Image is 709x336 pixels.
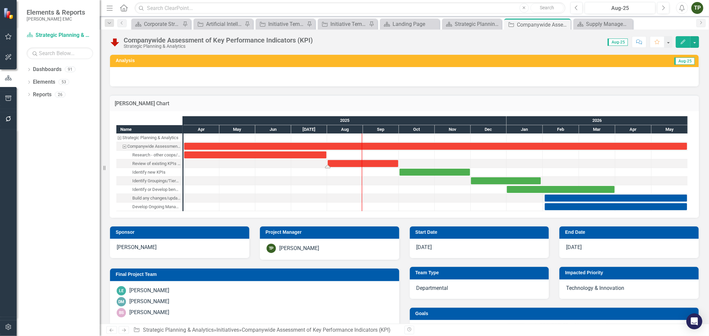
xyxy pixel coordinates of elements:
[471,125,507,134] div: Dec
[116,194,182,203] div: Build any changes/updates in ClearPoint
[132,159,180,168] div: Review of existing KPIs and Service Excellence Standards
[545,195,687,202] div: Task: Start date: 2026-02-02 End date: 2026-05-31
[116,185,182,194] div: Identify or Develop benchmarking data on KPIs
[415,311,696,316] h3: Goals
[579,125,615,134] div: Mar
[327,125,363,134] div: Aug
[363,125,399,134] div: Sep
[116,159,182,168] div: Task: Start date: 2025-08-01 End date: 2025-09-30
[33,78,55,86] a: Elements
[116,159,182,168] div: Review of existing KPIs and Service Excellence Standards
[585,2,655,14] button: Aug-25
[267,244,276,253] div: TP
[127,142,180,151] div: Companywide Assessment of Key Performance Indicators (KPI)
[116,151,182,159] div: Research - other coops/companies to get ideas
[691,2,703,14] button: TP
[116,142,182,151] div: Companywide Assessment of Key Performance Indicators (KPI)
[206,20,243,28] div: Artificial Intelligence Outlook
[116,230,246,235] h3: Sponsor
[608,39,628,46] span: Aug-25
[507,116,688,125] div: 2026
[117,286,126,295] div: LE
[27,16,85,22] small: [PERSON_NAME] EMC
[27,47,93,59] input: Search Below...
[116,133,182,142] div: Strategic Planning & Analytics
[116,151,182,159] div: Task: Start date: 2025-04-01 End date: 2025-07-31
[124,44,313,49] div: Strategic Planning & Analytics
[133,326,399,334] div: » »
[116,203,182,211] div: Task: Start date: 2026-02-02 End date: 2026-05-31
[255,125,291,134] div: Jun
[400,169,470,176] div: Task: Start date: 2025-10-01 End date: 2025-11-30
[219,125,255,134] div: May
[540,5,554,10] span: Search
[268,20,305,28] div: Initiative Template CDT
[575,20,631,28] a: Supply Management
[116,133,182,142] div: Task: Strategic Planning & Analytics Start date: 2025-04-01 End date: 2025-04-02
[132,194,180,203] div: Build any changes/updates in ClearPoint
[132,185,180,194] div: Identify or Develop benchmarking data on KPIs
[183,116,507,125] div: 2025
[455,20,500,28] div: Strategic Planning & Analytics
[116,142,182,151] div: Task: Start date: 2025-04-01 End date: 2026-05-31
[110,37,120,47] img: Below Target
[242,327,391,333] div: Companywide Assessment of Key Performance Indicators (KPI)
[257,20,305,28] a: Initiative Template CDT
[116,177,182,185] div: Task: Start date: 2025-12-01 End date: 2026-01-30
[545,203,687,210] div: Task: Start date: 2026-02-02 End date: 2026-05-31
[507,125,543,134] div: Jan
[319,20,367,28] a: Initiative Template DPT
[587,4,653,12] div: Aug-25
[116,168,182,177] div: Task: Start date: 2025-10-01 End date: 2025-11-30
[517,21,569,29] div: Companywide Assessment of Key Performance Indicators (KPI)
[291,125,327,134] div: Jul
[116,194,182,203] div: Task: Start date: 2026-02-02 End date: 2026-05-31
[444,20,500,28] a: Strategic Planning & Analytics
[116,168,182,177] div: Identify new KPIs
[116,58,393,63] h3: Analysis
[586,20,631,28] div: Supply Management
[55,92,65,97] div: 26
[3,7,15,19] img: ClearPoint Strategy
[279,245,319,252] div: [PERSON_NAME]
[615,125,651,134] div: Apr
[117,308,126,317] div: BS
[399,125,435,134] div: Oct
[143,327,214,333] a: Strategic Planning & Analytics
[507,186,615,193] div: Task: Start date: 2026-01-01 End date: 2026-03-31
[471,177,541,184] div: Task: Start date: 2025-12-01 End date: 2026-01-30
[216,327,239,333] a: Initiatives
[33,66,61,73] a: Dashboards
[129,298,169,305] div: [PERSON_NAME]
[651,125,688,134] div: May
[122,133,178,142] div: Strategic Planning & Analytics
[415,230,546,235] h3: Start Date
[132,168,166,177] div: Identify new KPIs
[543,125,579,134] div: Feb
[135,2,565,14] input: Search ClearPoint...
[116,272,396,277] h3: Final Project Team
[124,37,313,44] div: Companywide Assessment of Key Performance Indicators (KPI)
[144,20,181,28] div: Corporate Strategic Plan Through 2026
[117,244,157,250] span: [PERSON_NAME]
[330,20,367,28] div: Initiative Template DPT
[133,20,181,28] a: Corporate Strategic Plan Through 2026
[416,285,448,291] span: Departmental
[674,57,695,65] span: Aug-25
[59,79,69,85] div: 53
[328,160,398,167] div: Task: Start date: 2025-08-01 End date: 2025-09-30
[183,125,219,134] div: Apr
[565,270,695,275] h3: Impacted Priority
[117,297,126,306] div: DM
[115,101,694,107] h3: [PERSON_NAME] Chart
[116,125,182,133] div: Name
[266,230,396,235] h3: Project Manager
[116,177,182,185] div: Identify Groupings/Tiers of KPIs for T and Departments
[129,287,169,294] div: [PERSON_NAME]
[27,32,93,39] a: Strategic Planning & Analytics
[415,270,546,275] h3: Team Type
[393,20,438,28] div: Landing Page
[686,313,702,329] div: Open Intercom Messenger
[184,143,687,150] div: Task: Start date: 2025-04-01 End date: 2026-05-31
